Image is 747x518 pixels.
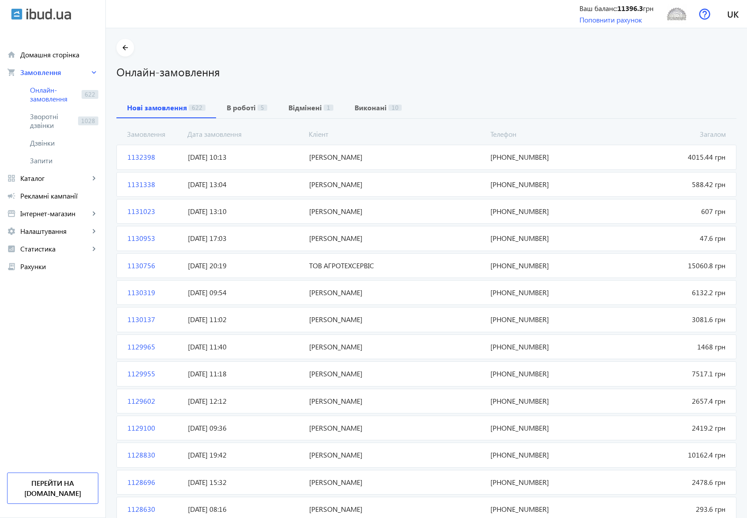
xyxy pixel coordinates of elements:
span: [DATE] 10:13 [184,152,305,162]
span: Рахунки [20,262,98,271]
span: [DATE] 09:36 [184,423,305,433]
span: [PERSON_NAME] [306,423,487,433]
img: ibud_text.svg [26,8,71,20]
span: 1132398 [124,152,184,162]
span: 1128830 [124,450,184,460]
span: Статистика [20,244,90,253]
span: 607 грн [608,206,729,216]
span: 2657.4 грн [608,396,729,406]
span: [DATE] 19:42 [184,450,305,460]
span: 15060.8 грн [608,261,729,270]
span: [DATE] 11:02 [184,315,305,324]
span: [PHONE_NUMBER] [487,261,608,270]
span: Кліент [305,129,487,139]
span: Домашня сторінка [20,50,98,59]
span: Зворотні дзвінки [30,112,75,130]
span: Налаштування [20,227,90,236]
mat-icon: analytics [7,244,16,253]
img: help.svg [699,8,710,20]
span: 1130137 [124,315,184,324]
span: [PERSON_NAME] [306,369,487,379]
span: Інтернет-магазин [20,209,90,218]
mat-icon: home [7,50,16,59]
span: [DATE] 13:04 [184,180,305,189]
mat-icon: keyboard_arrow_right [90,174,98,183]
span: [PHONE_NUMBER] [487,423,608,433]
span: [PHONE_NUMBER] [487,369,608,379]
div: Ваш баланс: грн [579,4,654,13]
span: 293.6 грн [608,504,729,514]
b: Відмінені [288,104,322,111]
span: [DATE] 15:32 [184,477,305,487]
mat-icon: settings [7,227,16,236]
span: [PERSON_NAME] [306,152,487,162]
span: [PHONE_NUMBER] [487,180,608,189]
span: Запити [30,156,98,165]
a: Поповнити рахунок [579,15,642,24]
span: Загалом [608,129,729,139]
span: 1129602 [124,396,184,406]
b: Виконані [355,104,387,111]
b: Нові замовлення [127,104,187,111]
mat-icon: storefront [7,209,16,218]
h1: Онлайн-замовлення [116,64,736,79]
span: [PERSON_NAME] [306,477,487,487]
span: [PHONE_NUMBER] [487,477,608,487]
span: Замовлення [20,68,90,77]
span: 1131023 [124,206,184,216]
span: [PHONE_NUMBER] [487,504,608,514]
span: 588.42 грн [608,180,729,189]
mat-icon: campaign [7,191,16,200]
span: 1 [324,105,333,111]
span: 1130953 [124,233,184,243]
span: [DATE] 09:54 [184,288,305,297]
img: ibud.svg [11,8,22,20]
span: [DATE] 13:10 [184,206,305,216]
iframe: chat widget [710,483,738,509]
span: [PERSON_NAME] [306,396,487,406]
span: [DATE] 20:19 [184,261,305,270]
span: 1130319 [124,288,184,297]
span: 1468 грн [608,342,729,352]
mat-icon: keyboard_arrow_right [90,227,98,236]
span: [PHONE_NUMBER] [487,342,608,352]
span: 1131338 [124,180,184,189]
b: В роботі [227,104,256,111]
span: [DATE] 08:16 [184,504,305,514]
span: 7517.1 грн [608,369,729,379]
mat-icon: keyboard_arrow_right [90,244,98,253]
span: [PHONE_NUMBER] [487,396,608,406]
span: [DATE] 11:18 [184,369,305,379]
span: [PERSON_NAME] [306,288,487,297]
span: 1130756 [124,261,184,270]
mat-icon: keyboard_arrow_right [90,209,98,218]
mat-icon: shopping_cart [7,68,16,77]
span: [PERSON_NAME] [306,233,487,243]
span: 4015.44 грн [608,152,729,162]
img: 5f43c4b089f085850-Sunrise_Ltd.jpg [667,4,687,24]
span: [PERSON_NAME] [306,450,487,460]
span: 10 [388,105,402,111]
a: Перейти на [DOMAIN_NAME] [7,473,98,504]
span: [PERSON_NAME] [306,315,487,324]
span: 47.6 грн [608,233,729,243]
mat-icon: grid_view [7,174,16,183]
span: 1129965 [124,342,184,352]
span: [PERSON_NAME] [306,180,487,189]
span: [PERSON_NAME] [306,342,487,352]
mat-icon: receipt_long [7,262,16,271]
span: Дата замовлення [184,129,305,139]
span: [PHONE_NUMBER] [487,152,608,162]
span: 622 [189,105,205,111]
span: 1128630 [124,504,184,514]
span: 1129100 [124,423,184,433]
mat-icon: keyboard_arrow_right [90,68,98,77]
span: [DATE] 11:40 [184,342,305,352]
span: 2419.2 грн [608,423,729,433]
span: Онлайн-замовлення [30,86,78,103]
span: uk [727,8,739,19]
span: 1128696 [124,477,184,487]
span: [DATE] 12:12 [184,396,305,406]
span: Замовлення [123,129,184,139]
span: 6132.2 грн [608,288,729,297]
